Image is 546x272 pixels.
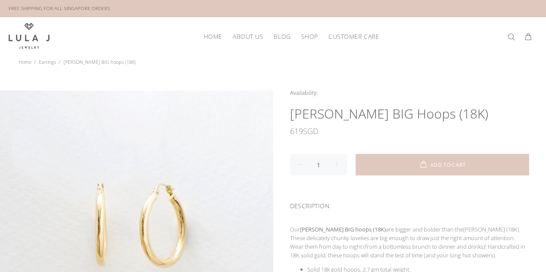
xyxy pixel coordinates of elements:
span: [PERSON_NAME] BIG hoops (18K) [63,59,136,65]
a: [PERSON_NAME] (18K) [463,225,519,233]
span: HOME [204,33,222,40]
span: ADD TO CART [430,163,466,168]
a: Blog [268,30,296,43]
span: Customer Care [328,33,379,40]
a: Earrings [39,59,56,65]
span: 619 [290,122,303,140]
div: SGD [290,122,530,140]
div: DESCRIPTION [290,191,530,218]
p: Our are bigger and bolder than the . These delicately chunky lovelies are big enough to draw just... [290,225,530,259]
a: HOME [199,30,227,43]
span: About Us [233,33,263,40]
b: [PERSON_NAME] BIG hoops (18K) [300,225,386,233]
button: ADD TO CART [356,154,530,175]
a: Home [19,59,32,65]
span: Availability: [290,89,318,97]
a: Shop [296,30,323,43]
h1: [PERSON_NAME] BIG hoops (18K) [290,105,530,122]
span: Blog [274,33,290,40]
a: About Us [227,30,268,43]
div: FREE SHIPPING FOR ALL SINGAPORE ORDERS [9,4,110,13]
span: Shop [301,33,318,40]
a: Customer Care [323,30,379,43]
